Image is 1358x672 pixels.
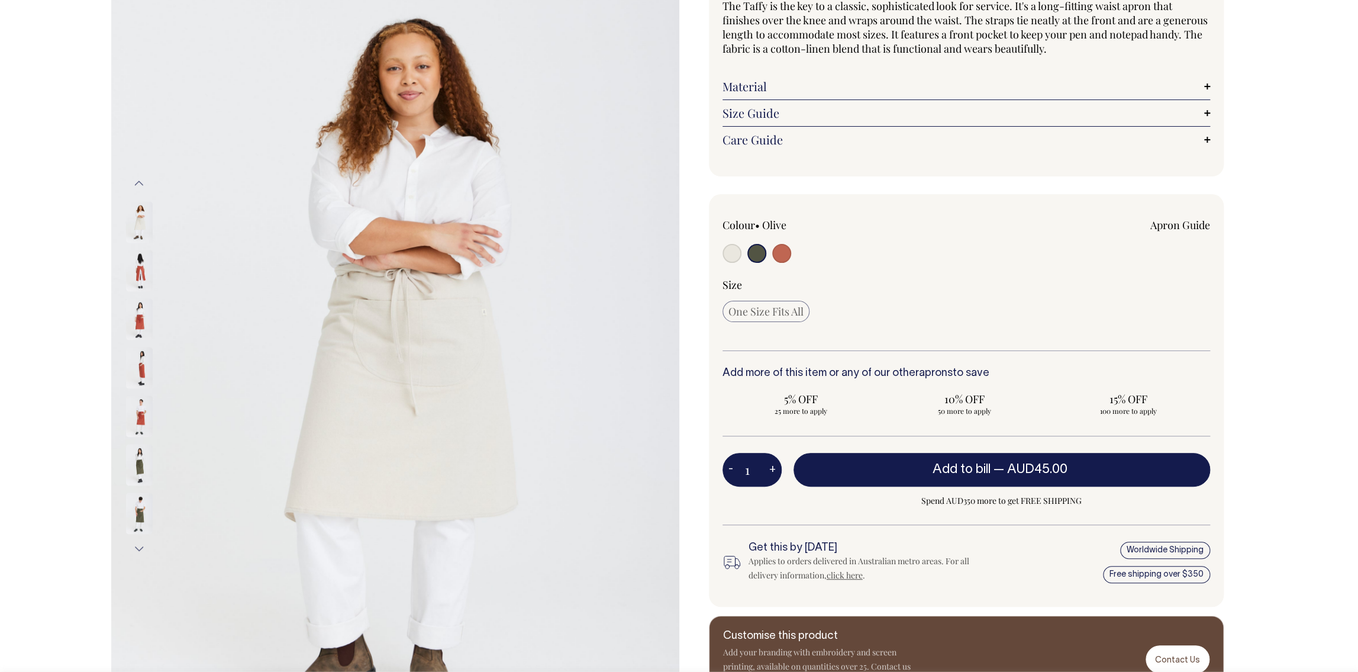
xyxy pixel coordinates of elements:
[126,493,153,534] img: olive
[722,368,1210,380] h6: Add more of this item or any of our other to save
[749,554,989,583] div: Applies to orders delivered in Australian metro areas. For all delivery information, .
[722,106,1210,120] a: Size Guide
[728,304,804,319] span: One Size Fits All
[1007,464,1067,475] span: AUD45.00
[892,406,1037,416] span: 50 more to apply
[1150,218,1210,232] a: Apron Guide
[722,218,918,232] div: Colour
[722,278,1210,292] div: Size
[1056,406,1201,416] span: 100 more to apply
[722,133,1210,147] a: Care Guide
[130,536,148,562] button: Next
[749,542,989,554] h6: Get this by [DATE]
[1050,388,1207,419] input: 15% OFF 100 more to apply
[793,453,1210,486] button: Add to bill —AUD45.00
[793,494,1210,508] span: Spend AUD350 more to get FREE SHIPPING
[1056,392,1201,406] span: 15% OFF
[126,250,153,291] img: rust
[722,388,879,419] input: 5% OFF 25 more to apply
[728,392,873,406] span: 5% OFF
[126,298,153,340] img: rust
[723,631,912,642] h6: Customise this product
[126,396,153,437] img: rust
[728,406,873,416] span: 25 more to apply
[126,444,153,485] img: olive
[126,201,153,243] img: natural
[722,79,1210,94] a: Material
[755,218,760,232] span: •
[993,464,1070,475] span: —
[827,570,863,581] a: click here
[722,458,739,482] button: -
[126,347,153,388] img: rust
[886,388,1043,419] input: 10% OFF 50 more to apply
[933,464,991,475] span: Add to bill
[892,392,1037,406] span: 10% OFF
[762,218,786,232] label: Olive
[763,458,782,482] button: +
[130,171,148,197] button: Previous
[722,301,809,322] input: One Size Fits All
[919,368,953,378] a: aprons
